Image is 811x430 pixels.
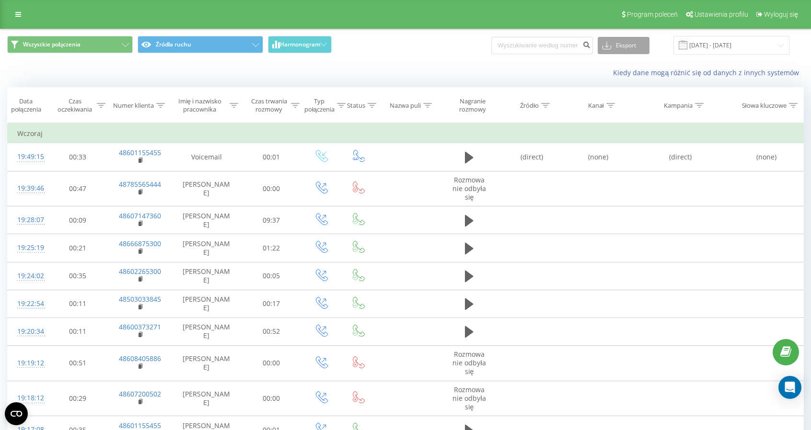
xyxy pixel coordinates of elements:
td: 00:11 [47,317,108,345]
a: 48785565444 [119,180,161,189]
td: 00:47 [47,171,108,206]
td: [PERSON_NAME] [172,381,241,416]
td: [PERSON_NAME] [172,206,241,234]
td: 00:21 [47,234,108,262]
div: Czas oczekiwania [55,97,94,113]
div: 19:39:46 [17,179,37,198]
div: 19:25:19 [17,238,37,257]
button: Wszystkie połączenia [7,36,133,53]
td: 00:00 [241,171,302,206]
a: 48600373271 [119,322,161,331]
span: Rozmowa nie odbyła się [452,385,486,411]
td: 00:00 [241,381,302,416]
td: (direct) [499,143,565,171]
button: Harmonogram [268,36,332,53]
td: 09:37 [241,206,302,234]
span: Ustawienia profilu [695,11,748,18]
td: 00:35 [47,262,108,290]
td: 00:52 [241,317,302,345]
td: 01:22 [241,234,302,262]
div: Kampania [664,102,693,110]
td: [PERSON_NAME] [172,262,241,290]
div: Nazwa puli [390,102,421,110]
div: 19:24:02 [17,267,37,285]
div: Kanał [588,102,604,110]
a: 48601155455 [119,148,161,157]
td: [PERSON_NAME] [172,290,241,317]
a: 48608405886 [119,354,161,363]
div: 19:20:34 [17,322,37,341]
div: Numer klienta [113,102,154,110]
span: Wszystkie połączenia [23,41,81,48]
td: 00:00 [241,346,302,381]
div: Typ połączenia [304,97,335,113]
a: 48601155455 [119,421,161,430]
div: Słowa kluczowe [742,102,787,110]
a: Kiedy dane mogą różnić się od danych z innych systemów [613,68,804,77]
span: Rozmowa nie odbyła się [452,350,486,376]
span: Program poleceń [627,11,678,18]
td: [PERSON_NAME] [172,171,241,206]
div: Status [347,102,365,110]
td: 00:33 [47,143,108,171]
td: 00:51 [47,346,108,381]
a: 48607200502 [119,389,161,398]
td: (none) [565,143,631,171]
button: Open CMP widget [5,402,28,425]
div: Open Intercom Messenger [778,376,801,399]
a: 48607147360 [119,211,161,220]
td: 00:11 [47,290,108,317]
input: Wyszukiwanie według numeru [491,37,593,54]
td: [PERSON_NAME] [172,234,241,262]
td: 00:17 [241,290,302,317]
button: Eksport [598,37,649,54]
div: 19:28:07 [17,211,37,229]
div: Imię i nazwisko pracownika [172,97,227,113]
a: 48602265300 [119,267,161,276]
td: 00:09 [47,206,108,234]
div: 19:49:15 [17,147,37,166]
div: Czas trwania rozmowy [249,97,289,113]
td: (none) [730,143,803,171]
span: Wyloguj się [764,11,798,18]
div: 19:18:12 [17,389,37,407]
a: 48503033845 [119,294,161,304]
span: Rozmowa nie odbyła się [452,175,486,202]
div: Data połączenia [8,97,44,113]
td: (direct) [631,143,730,171]
td: Voicemail [172,143,241,171]
td: 00:29 [47,381,108,416]
a: 48666875300 [119,239,161,248]
div: 19:22:54 [17,294,37,313]
button: Źródła ruchu [138,36,263,53]
div: 19:19:12 [17,354,37,373]
div: Nagranie rozmowy [449,97,497,113]
div: Źródło [520,102,539,110]
td: 00:01 [241,143,302,171]
td: [PERSON_NAME] [172,346,241,381]
span: Harmonogram [280,41,320,48]
td: [PERSON_NAME] [172,317,241,345]
td: Wczoraj [8,124,804,143]
td: 00:05 [241,262,302,290]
